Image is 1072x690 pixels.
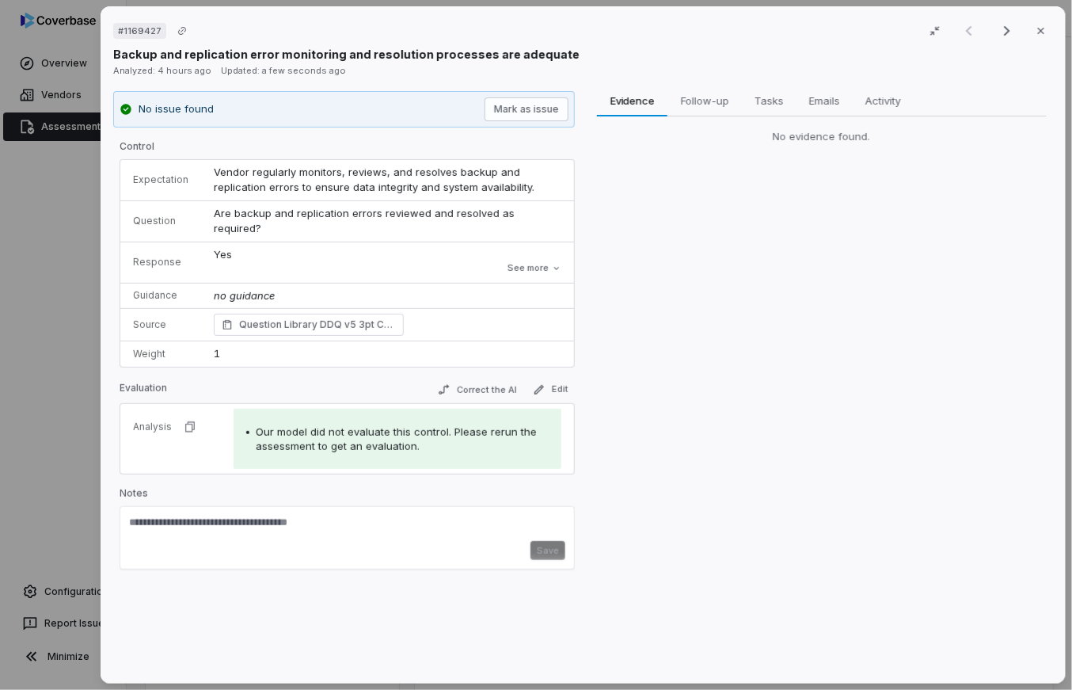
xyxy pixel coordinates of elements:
div: No evidence found. [598,129,1047,145]
p: Expectation [133,173,188,186]
button: Edit [527,380,576,399]
p: No issue found [139,101,214,117]
button: Correct the AI [432,380,524,399]
span: Vendor regularly monitors, reviews, and resolves backup and replication errors to ensure data int... [214,166,534,194]
span: Our model did not evaluate this control. Please rerun the assessment to get an evaluation. [256,425,537,452]
p: Source [133,318,188,331]
button: See more [504,254,567,283]
p: Evaluation [120,382,167,401]
p: Question [133,215,188,227]
span: Follow-up [675,90,736,111]
span: no guidance [214,289,275,302]
button: Mark as issue [485,97,569,121]
span: Updated: a few seconds ago [221,65,346,76]
span: Activity [860,90,908,111]
p: Notes [120,487,575,506]
p: Yes Backup and replication processes are continuously monitored, and any errors are automatically... [214,247,561,356]
span: # 1169427 [118,25,162,37]
p: Response [133,256,188,269]
span: Question Library DDQ v5 3pt Control Set BCP / DR [239,317,396,333]
p: Weight [133,348,188,360]
p: Guidance [133,289,188,302]
button: Next result [991,21,1023,40]
span: Emails [804,90,847,111]
span: Evidence [604,90,661,111]
p: Backup and replication error monitoring and resolution processes are adequate [113,46,580,63]
p: Analysis [133,421,172,433]
span: Tasks [749,90,791,111]
span: Are backup and replication errors reviewed and resolved as required? [214,207,518,235]
span: 1 [214,347,220,360]
button: Copy link [169,17,197,45]
p: Control [120,140,575,159]
span: Analyzed: 4 hours ago [113,65,211,76]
